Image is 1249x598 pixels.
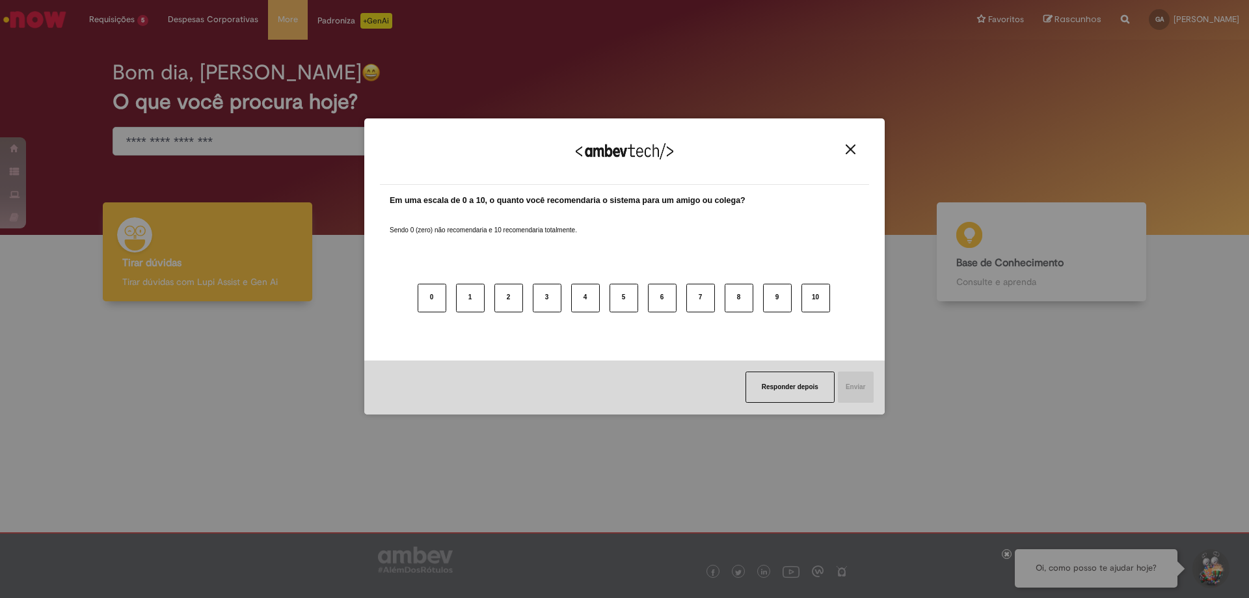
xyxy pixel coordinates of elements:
[686,284,715,312] button: 7
[533,284,561,312] button: 3
[648,284,677,312] button: 6
[846,144,855,154] img: Close
[494,284,523,312] button: 2
[801,284,830,312] button: 10
[390,210,577,235] label: Sendo 0 (zero) não recomendaria e 10 recomendaria totalmente.
[456,284,485,312] button: 1
[418,284,446,312] button: 0
[390,195,745,207] label: Em uma escala de 0 a 10, o quanto você recomendaria o sistema para um amigo ou colega?
[610,284,638,312] button: 5
[745,372,835,403] button: Responder depois
[576,143,673,159] img: Logo Ambevtech
[763,284,792,312] button: 9
[842,144,859,155] button: Close
[571,284,600,312] button: 4
[725,284,753,312] button: 8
